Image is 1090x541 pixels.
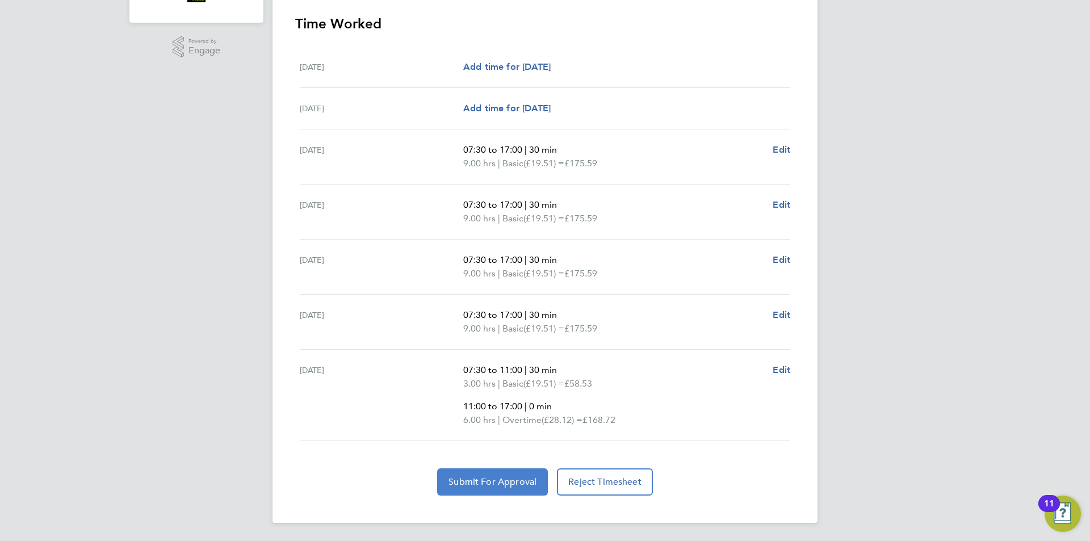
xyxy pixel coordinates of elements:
[463,414,496,425] span: 6.00 hrs
[525,309,527,320] span: |
[300,60,463,74] div: [DATE]
[463,268,496,279] span: 9.00 hrs
[498,213,500,224] span: |
[523,213,564,224] span: (£19.51) =
[773,363,790,377] a: Edit
[300,143,463,170] div: [DATE]
[188,46,220,56] span: Engage
[437,468,548,496] button: Submit For Approval
[557,468,653,496] button: Reject Timesheet
[295,15,795,33] h3: Time Worked
[188,36,220,46] span: Powered by
[498,323,500,334] span: |
[529,364,557,375] span: 30 min
[523,158,564,169] span: (£19.51) =
[773,309,790,320] span: Edit
[773,253,790,267] a: Edit
[463,323,496,334] span: 9.00 hrs
[173,36,221,58] a: Powered byEngage
[525,199,527,210] span: |
[564,213,597,224] span: £175.59
[502,377,523,391] span: Basic
[529,401,552,412] span: 0 min
[773,143,790,157] a: Edit
[1044,504,1054,518] div: 11
[568,476,642,488] span: Reject Timesheet
[529,309,557,320] span: 30 min
[463,103,551,114] span: Add time for [DATE]
[463,364,522,375] span: 07:30 to 11:00
[773,254,790,265] span: Edit
[564,323,597,334] span: £175.59
[300,198,463,225] div: [DATE]
[463,213,496,224] span: 9.00 hrs
[773,364,790,375] span: Edit
[300,363,463,427] div: [DATE]
[300,308,463,335] div: [DATE]
[463,144,522,155] span: 07:30 to 17:00
[463,309,522,320] span: 07:30 to 17:00
[463,401,522,412] span: 11:00 to 17:00
[463,61,551,72] span: Add time for [DATE]
[463,60,551,74] a: Add time for [DATE]
[300,102,463,115] div: [DATE]
[498,268,500,279] span: |
[773,308,790,322] a: Edit
[564,268,597,279] span: £175.59
[773,198,790,212] a: Edit
[564,378,592,389] span: £58.53
[525,144,527,155] span: |
[463,102,551,115] a: Add time for [DATE]
[502,322,523,335] span: Basic
[463,158,496,169] span: 9.00 hrs
[523,323,564,334] span: (£19.51) =
[523,378,564,389] span: (£19.51) =
[502,212,523,225] span: Basic
[529,199,557,210] span: 30 min
[564,158,597,169] span: £175.59
[1045,496,1081,532] button: Open Resource Center, 11 new notifications
[463,254,522,265] span: 07:30 to 17:00
[463,378,496,389] span: 3.00 hrs
[463,199,522,210] span: 07:30 to 17:00
[498,158,500,169] span: |
[498,378,500,389] span: |
[525,364,527,375] span: |
[523,268,564,279] span: (£19.51) =
[529,144,557,155] span: 30 min
[529,254,557,265] span: 30 min
[502,157,523,170] span: Basic
[300,253,463,280] div: [DATE]
[448,476,536,488] span: Submit For Approval
[542,414,582,425] span: (£28.12) =
[502,267,523,280] span: Basic
[498,414,500,425] span: |
[773,199,790,210] span: Edit
[582,414,615,425] span: £168.72
[525,401,527,412] span: |
[773,144,790,155] span: Edit
[502,413,542,427] span: Overtime
[525,254,527,265] span: |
